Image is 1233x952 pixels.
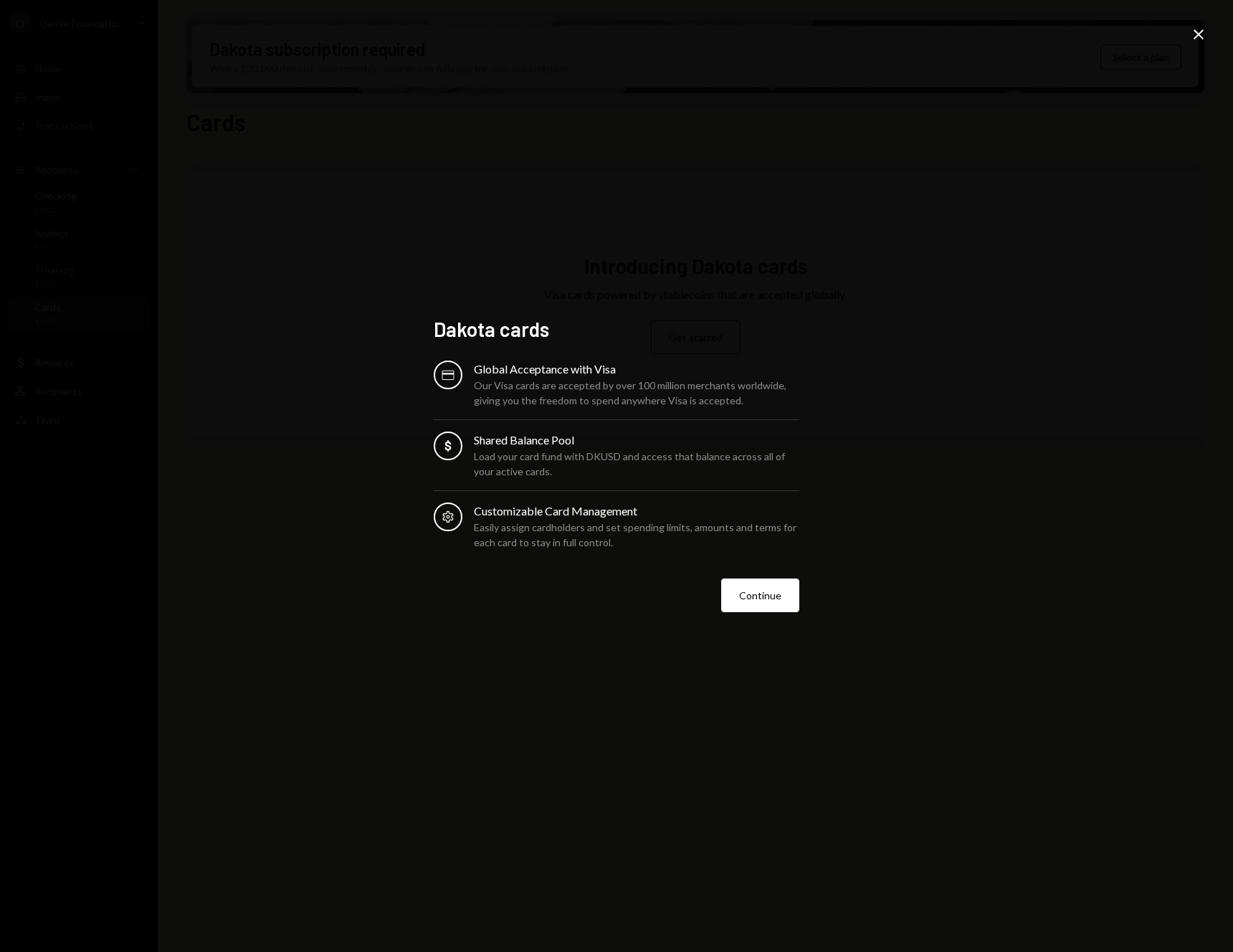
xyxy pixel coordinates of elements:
[474,503,799,520] div: Customizable Card Management
[474,361,799,378] div: Global Acceptance with Visa
[474,520,799,550] div: Easily assign cardholders and set spending limits, amounts and terms for each card to stay in ful...
[474,378,799,408] div: Our Visa cards are accepted by over 100 million merchants worldwide, giving you the freedom to sp...
[434,315,799,343] h2: Dakota cards
[474,449,799,479] div: Load your card fund with DKUSD and access that balance across all of your active cards.
[721,579,799,612] button: Continue
[474,432,799,449] div: Shared Balance Pool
